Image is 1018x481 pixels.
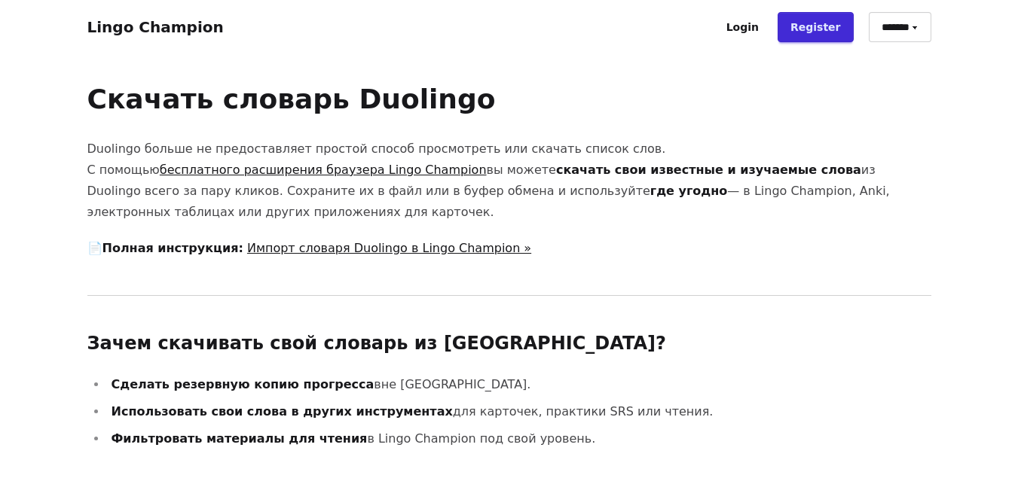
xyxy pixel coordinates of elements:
li: для карточек, практики SRS или чтения. [107,401,931,422]
strong: Фильтровать материалы для чтения [112,431,368,446]
p: Duolingo больше не предоставляет простой способ просмотреть или скачать список слов. С помощью вы... [87,139,931,223]
strong: где угодно [650,184,727,198]
a: Импорт словаря Duolingo в Lingo Champion » [247,241,531,255]
p: 📄 [87,238,931,259]
strong: Полная инструкция: [102,241,243,255]
li: вне [GEOGRAPHIC_DATA]. [107,374,931,395]
strong: Использовать свои слова в других инструментах [112,404,453,419]
strong: скачать свои известные и изучаемые слова [556,163,861,177]
a: бесплатного расширения браузера Lingo Champion [160,163,487,177]
a: Lingo Champion [87,18,224,36]
h2: Зачем скачивать свой словарь из [GEOGRAPHIC_DATA]? [87,332,931,356]
a: Register [778,12,854,42]
strong: Сделать резервную копию прогресса [112,377,374,391]
h1: Скачать словарь Duolingo [87,84,931,114]
li: в Lingo Champion под свой уровень. [107,428,931,449]
a: Login [714,12,772,42]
